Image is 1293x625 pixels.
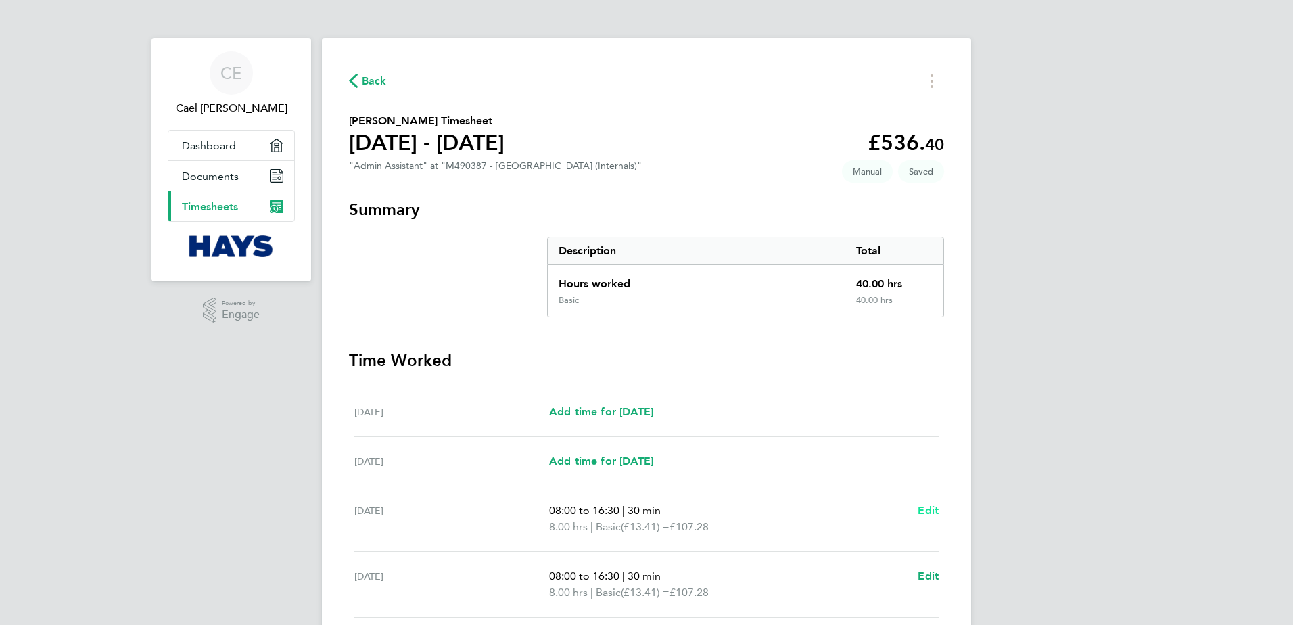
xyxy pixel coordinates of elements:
span: 30 min [628,570,661,582]
a: Documents [168,161,294,191]
span: This timesheet is Saved. [898,160,944,183]
button: Back [349,72,387,89]
div: [DATE] [354,404,549,420]
div: Basic [559,295,579,306]
span: 8.00 hrs [549,520,588,533]
div: [DATE] [354,568,549,601]
a: Edit [918,503,939,519]
span: Powered by [222,298,260,309]
span: Edit [918,504,939,517]
a: Timesheets [168,191,294,221]
a: Add time for [DATE] [549,453,653,469]
a: Powered byEngage [203,298,260,323]
div: [DATE] [354,503,549,535]
span: 8.00 hrs [549,586,588,599]
span: CE [220,64,242,82]
div: "Admin Assistant" at "M490387 - [GEOGRAPHIC_DATA] (Internals)" [349,160,642,172]
a: Edit [918,568,939,584]
span: 08:00 to 16:30 [549,504,619,517]
nav: Main navigation [151,38,311,281]
span: | [590,520,593,533]
span: 30 min [628,504,661,517]
span: | [622,504,625,517]
span: Cael Egan [168,100,295,116]
h3: Summary [349,199,944,221]
span: (£13.41) = [621,586,669,599]
div: Description [548,237,845,264]
span: 08:00 to 16:30 [549,570,619,582]
a: Add time for [DATE] [549,404,653,420]
span: Timesheets [182,200,238,213]
span: Dashboard [182,139,236,152]
h3: Time Worked [349,350,944,371]
div: Total [845,237,943,264]
span: Back [362,73,387,89]
span: 40 [925,135,944,154]
a: Go to home page [168,235,295,257]
span: Engage [222,309,260,321]
span: Documents [182,170,239,183]
div: Hours worked [548,265,845,295]
app-decimal: £536. [868,130,944,156]
div: Summary [547,237,944,317]
span: Add time for [DATE] [549,455,653,467]
span: | [590,586,593,599]
a: CECael [PERSON_NAME] [168,51,295,116]
span: £107.28 [669,586,709,599]
div: 40.00 hrs [845,295,943,317]
span: This timesheet was manually created. [842,160,893,183]
span: (£13.41) = [621,520,669,533]
span: Add time for [DATE] [549,405,653,418]
a: Dashboard [168,131,294,160]
span: Basic [596,584,621,601]
span: | [622,570,625,582]
div: [DATE] [354,453,549,469]
span: £107.28 [669,520,709,533]
h2: [PERSON_NAME] Timesheet [349,113,504,129]
h1: [DATE] - [DATE] [349,129,504,156]
div: 40.00 hrs [845,265,943,295]
button: Timesheets Menu [920,70,944,91]
span: Basic [596,519,621,535]
img: hays-logo-retina.png [189,235,274,257]
span: Edit [918,570,939,582]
